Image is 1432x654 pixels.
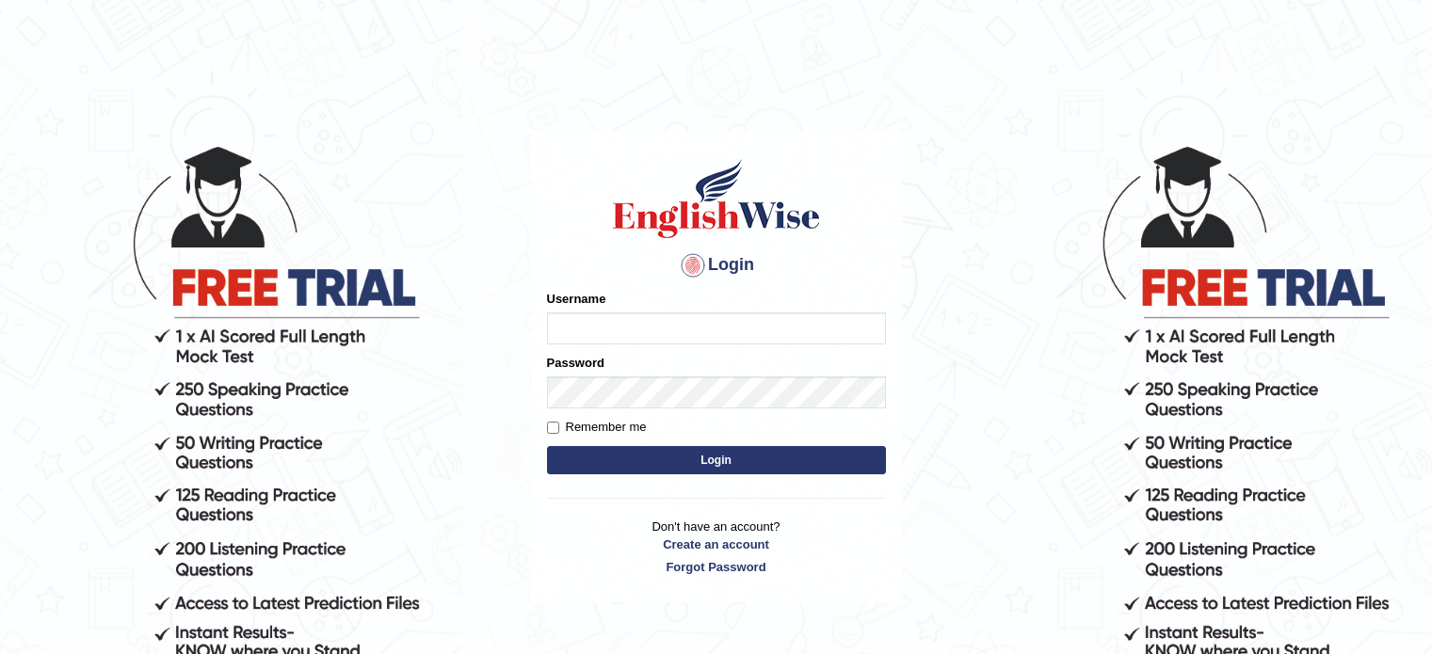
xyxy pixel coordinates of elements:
a: Forgot Password [547,558,886,576]
a: Create an account [547,535,886,553]
img: Logo of English Wise sign in for intelligent practice with AI [609,156,824,241]
p: Don't have an account? [547,518,886,576]
label: Remember me [547,418,647,437]
label: Username [547,290,606,308]
label: Password [547,354,604,372]
h4: Login [547,250,886,280]
input: Remember me [547,422,559,434]
button: Login [547,446,886,474]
